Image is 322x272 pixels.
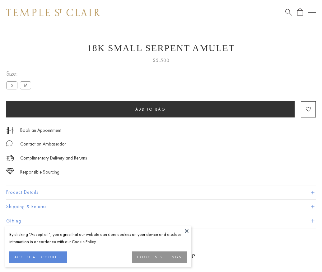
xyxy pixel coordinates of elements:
label: S [6,81,17,89]
button: ACCEPT ALL COOKIES [9,251,67,263]
img: Temple St. Clair [6,9,100,16]
a: Open Shopping Bag [297,8,303,16]
img: MessageIcon-01_2.svg [6,140,12,146]
img: icon_sourcing.svg [6,168,14,174]
span: Size: [6,69,34,79]
span: Add to bag [135,107,166,112]
p: Complimentary Delivery and Returns [20,154,87,162]
label: M [20,81,31,89]
button: Open navigation [308,9,316,16]
a: Search [285,8,292,16]
img: icon_delivery.svg [6,154,14,162]
button: Gifting [6,214,316,228]
div: By clicking “Accept all”, you agree that our website can store cookies on your device and disclos... [9,231,187,245]
div: Contact an Ambassador [20,140,66,148]
div: Responsible Sourcing [20,168,59,176]
button: Product Details [6,185,316,199]
h1: 18K Small Serpent Amulet [6,43,316,53]
span: $5,500 [153,56,170,64]
button: COOKIES SETTINGS [132,251,187,263]
a: Book an Appointment [20,127,61,134]
img: icon_appointment.svg [6,127,14,134]
button: Add to bag [6,101,295,117]
button: Shipping & Returns [6,200,316,214]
